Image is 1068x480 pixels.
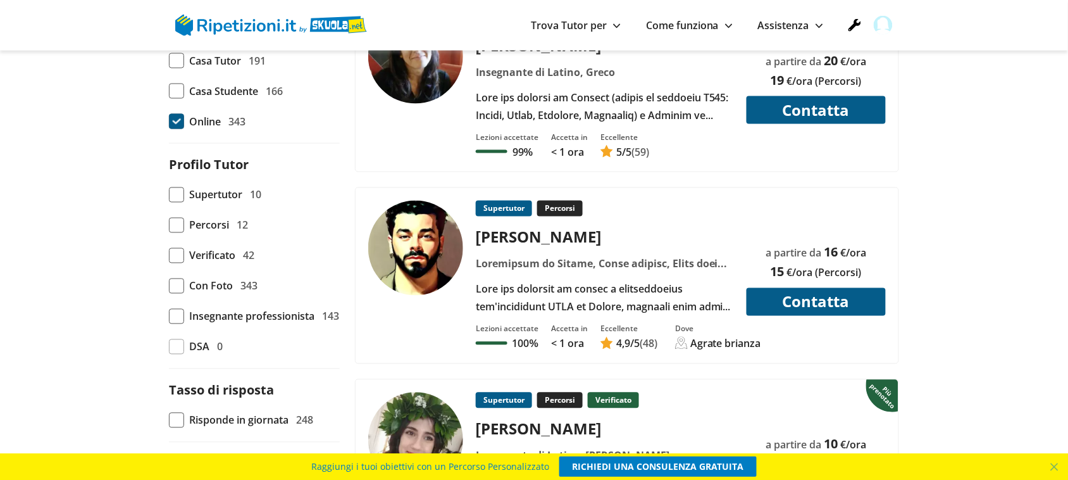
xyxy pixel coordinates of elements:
p: 100% [512,337,538,351]
span: 4,9 [616,337,630,351]
img: Piu prenotato [866,379,901,413]
span: 343 [228,113,245,130]
label: Tasso di risposta [169,382,274,399]
p: Supertutor [476,393,532,408]
span: 10 [824,436,838,453]
span: 248 [296,412,313,429]
div: Lezioni accettate [476,132,538,142]
span: 16 [824,244,838,261]
div: Lore ips dolorsit am consec a elitseddoeius tem'incididunt UTLA et Dolore, magnaali enim admini v... [471,281,739,316]
span: a partire da [766,54,822,68]
img: tutor a Roma - Natalia [368,9,463,104]
span: 42 [243,247,254,265]
p: < 1 ora [551,337,588,351]
p: < 1 ora [551,145,588,159]
span: (59) [631,145,649,159]
img: logo Skuola.net | Ripetizioni.it [175,15,367,36]
div: [PERSON_NAME] [471,227,739,248]
span: €/ora [841,246,867,260]
p: Percorsi [537,201,583,217]
a: Trova Tutor per [531,18,621,32]
img: user avatar [874,16,893,35]
div: Agrate brianza [690,337,761,351]
div: Eccellente [600,132,649,142]
span: 343 [240,277,258,295]
a: 4,9/5(48) [600,337,657,351]
span: /5 [616,337,640,351]
span: 19 [771,72,785,89]
span: Casa Studente [189,82,258,100]
a: RICHIEDI UNA CONSULENZA GRATUITA [559,457,757,477]
span: a partire da [766,438,822,452]
a: 5/5(59) [600,145,649,159]
div: Loremipsum do Sitame, Conse adipisc, Elits doeiu te incid utlab, Etdol magnaa, Enimadminimv quisn... [471,255,739,273]
span: Supertutor [189,186,242,204]
label: Profilo Tutor [169,156,249,174]
span: 12 [237,217,248,234]
a: Assistenza [758,18,823,32]
span: 143 [322,308,339,325]
span: Raggiungi i tuoi obiettivi con un Percorso Personalizzato [311,457,549,477]
div: Lezioni accettate [476,324,538,334]
span: 20 [824,52,838,69]
span: €/ora (Percorsi) [787,74,862,88]
div: Eccellente [600,324,657,334]
div: Insegnante di Latino, Greco [471,63,739,81]
a: logo Skuola.net | Ripetizioni.it [175,17,367,31]
div: Lore ips dolorsi am Consect (adipis el seddoeiu T545: Incidi, Utlab, Etdolore, Magnaaliq) e Admin... [471,89,739,124]
a: Come funziona [646,18,733,32]
div: [PERSON_NAME] [471,419,739,439]
span: DSA [189,338,209,356]
span: 0 [217,338,223,356]
span: /5 [616,145,631,159]
span: Casa Tutor [189,52,241,70]
span: Online [189,113,221,130]
span: Verificato [189,247,235,265]
p: Percorsi [537,393,583,408]
p: Verificato [588,393,639,408]
span: 5 [616,145,622,159]
button: Contatta [747,96,886,124]
div: Accetta in [551,132,588,142]
p: Supertutor [476,201,532,217]
span: Percorsi [189,217,229,234]
span: Insegnante professionista [189,308,314,325]
p: 99% [512,145,533,159]
div: Accetta in [551,324,588,334]
span: 191 [249,52,266,70]
div: Dove [675,324,761,334]
span: 10 [250,186,261,204]
img: tutor a Agrate Brianza - Nicolantonio [368,201,463,296]
span: Con Foto [189,277,233,295]
span: €/ora [841,54,867,68]
span: €/ora (Percorsi) [787,266,862,280]
span: Risponde in giornata [189,412,289,429]
span: a partire da [766,246,822,260]
span: 166 [266,82,283,100]
span: (48) [640,337,657,351]
button: Contatta [747,288,886,316]
span: €/ora [841,438,867,452]
span: 15 [771,263,785,281]
div: Insegnante di Latino, [PERSON_NAME] prova invalsi [471,447,739,465]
